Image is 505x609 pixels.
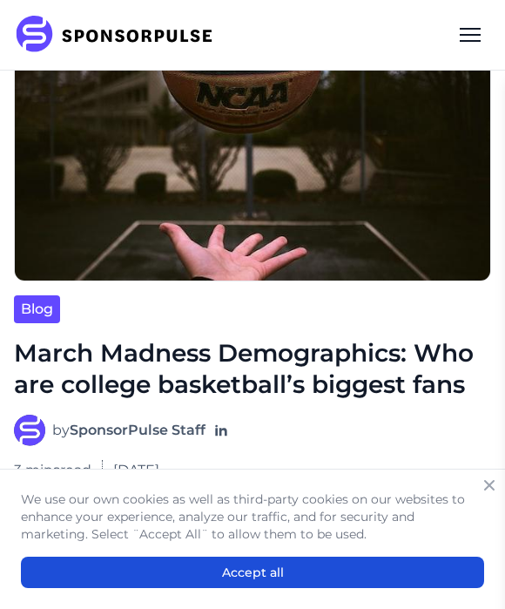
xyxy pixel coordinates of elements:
button: Close [477,473,502,497]
img: SponsorPulse [14,16,226,54]
span: by [52,420,205,441]
p: We use our own cookies as well as third-party cookies on our websites to enhance your experience,... [21,491,484,543]
h1: March Madness Demographics: Who are college basketball’s biggest fans [14,337,491,401]
div: Menu [449,14,491,56]
button: Accept all [21,557,484,588]
span: 3 mins read [14,460,91,481]
strong: SponsorPulse Staff [70,422,205,438]
iframe: Chat Widget [418,525,505,609]
span: [DATE] [113,460,159,481]
a: Follow on LinkedIn [212,422,230,439]
a: Blog [14,295,60,323]
img: SponsorPulse Staff [14,415,45,446]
